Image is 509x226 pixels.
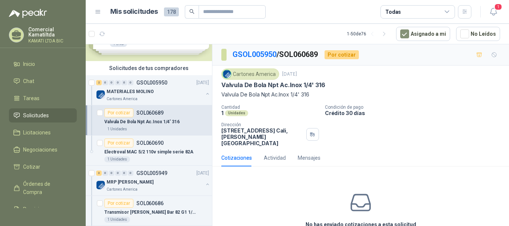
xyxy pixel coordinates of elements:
p: [DATE] [196,79,209,86]
div: 1 Unidades [104,217,130,223]
p: Valvula De Bola Npt Ac.Inox 1/4' 316 [221,81,325,89]
div: Unidades [225,110,248,116]
p: [DATE] [196,170,209,177]
img: Logo peakr [9,9,47,18]
a: Por cotizarSOL060689Valvula De Bola Npt Ac.Inox 1/4' 3161 Unidades [86,105,212,136]
a: Licitaciones [9,125,77,140]
span: Chat [23,77,34,85]
div: Cartones America [221,69,279,80]
p: Cartones America [107,187,137,192]
span: Órdenes de Compra [23,180,70,196]
p: [DATE] [282,71,297,78]
p: Condición de pago [325,105,506,110]
div: Por cotizar [104,139,133,147]
a: Por cotizarSOL060686Transmisor [PERSON_NAME] Bar 82 G1 1/2" 4-20mA1 Unidades [86,196,212,226]
a: Negociaciones [9,143,77,157]
p: GSOL005949 [136,171,167,176]
a: Cotizar [9,160,77,174]
div: 0 [109,171,114,176]
p: Valvula De Bola Npt Ac.Inox 1/4' 316 [221,90,500,99]
p: MRP [PERSON_NAME] [107,179,154,186]
span: Licitaciones [23,128,51,137]
div: 0 [121,171,127,176]
p: 1 [221,110,224,116]
h1: Mis solicitudes [110,6,158,17]
a: Órdenes de Compra [9,177,77,199]
div: 1 Unidades [104,126,130,132]
span: Tareas [23,94,39,102]
div: 0 [115,80,121,85]
span: Solicitudes [23,111,49,120]
button: No Leídos [456,27,500,41]
p: SOL060686 [136,201,164,206]
div: 0 [102,171,108,176]
div: 0 [115,171,121,176]
p: Crédito 30 días [325,110,506,116]
p: SOL060690 [136,140,164,146]
div: Cotizaciones [221,154,252,162]
div: 0 [102,80,108,85]
a: 2 0 0 0 0 0 GSOL005950[DATE] Company LogoMATERIALES MOLINOCartones America [96,78,211,102]
div: 0 [109,80,114,85]
img: Company Logo [96,90,105,99]
p: SOL060689 [136,110,164,115]
a: Remisiones [9,202,77,216]
div: 2 [96,80,102,85]
p: GSOL005950 [136,80,167,85]
p: / SOL060689 [233,49,319,60]
a: Solicitudes [9,108,77,122]
p: Valvula De Bola Npt Ac.Inox 1/4' 316 [104,118,180,125]
img: Company Logo [223,70,231,78]
a: Chat [9,74,77,88]
button: Asignado a mi [396,27,450,41]
p: Cartones America [107,96,137,102]
p: MATERIALES MOLINO [107,88,154,95]
div: Mensajes [298,154,320,162]
a: Inicio [9,57,77,71]
img: Company Logo [96,181,105,190]
div: 3 [96,171,102,176]
a: GSOL005950 [233,50,276,59]
div: Por cotizar [104,199,133,208]
span: Negociaciones [23,146,57,154]
p: Comercial Kamatiltda [28,27,77,37]
div: 0 [128,171,133,176]
span: 178 [164,7,179,16]
div: 0 [121,80,127,85]
div: Por cotizar [104,108,133,117]
div: Actividad [264,154,286,162]
p: KAMATI LTDA BIC [28,39,77,43]
a: 3 0 0 0 0 0 GSOL005949[DATE] Company LogoMRP [PERSON_NAME]Cartones America [96,169,211,192]
a: Por cotizarSOL060690Electroval MAC 5/2 110v simple serie 82A1 Unidades [86,136,212,166]
span: Remisiones [23,205,51,213]
div: Por cotizar [325,50,359,59]
span: Cotizar [23,163,40,171]
span: search [189,9,195,14]
a: Tareas [9,91,77,105]
div: 0 [128,80,133,85]
span: 1 [494,3,502,10]
p: Dirección [221,122,303,127]
div: 1 Unidades [104,156,130,162]
p: [STREET_ADDRESS] Cali , [PERSON_NAME][GEOGRAPHIC_DATA] [221,127,303,146]
div: 1 - 50 de 76 [347,28,390,40]
p: Cantidad [221,105,319,110]
button: 1 [487,5,500,19]
div: Solicitudes de tus compradores [86,61,212,75]
p: Electroval MAC 5/2 110v simple serie 82A [104,149,193,156]
span: Inicio [23,60,35,68]
p: Transmisor [PERSON_NAME] Bar 82 G1 1/2" 4-20mA [104,209,197,216]
div: Todas [385,8,401,16]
